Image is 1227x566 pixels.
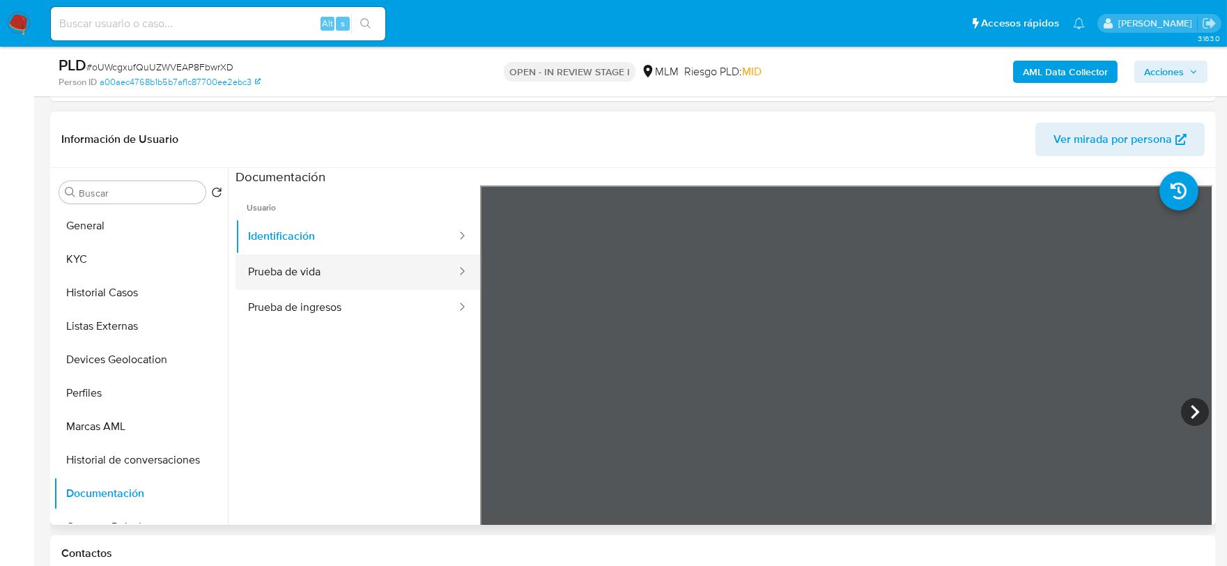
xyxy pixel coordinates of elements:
b: AML Data Collector [1023,61,1108,83]
button: KYC [54,243,228,276]
span: s [341,17,345,30]
b: Person ID [59,76,97,89]
button: Documentación [54,477,228,510]
h1: Contactos [61,546,1205,560]
button: Cruces y Relaciones [54,510,228,544]
span: Acciones [1144,61,1184,83]
span: MID [742,63,762,79]
h1: Información de Usuario [61,132,178,146]
button: Buscar [65,187,76,198]
button: Historial Casos [54,276,228,309]
button: search-icon [351,14,380,33]
button: Marcas AML [54,410,228,443]
span: Riesgo PLD: [684,64,762,79]
b: PLD [59,54,86,76]
button: Acciones [1134,61,1207,83]
div: MLM [641,64,679,79]
a: Notificaciones [1073,17,1085,29]
button: General [54,209,228,243]
button: Historial de conversaciones [54,443,228,477]
input: Buscar usuario o caso... [51,15,385,33]
a: a00aec4768b1b5b7af1c87700ee2ebc3 [100,76,261,89]
p: OPEN - IN REVIEW STAGE I [504,62,635,82]
button: Ver mirada por persona [1035,123,1205,156]
button: Listas Externas [54,309,228,343]
button: Perfiles [54,376,228,410]
span: Ver mirada por persona [1054,123,1172,156]
p: dalia.goicochea@mercadolibre.com.mx [1118,17,1197,30]
span: 3.163.0 [1198,33,1220,44]
span: Accesos rápidos [981,16,1059,31]
button: AML Data Collector [1013,61,1118,83]
button: Devices Geolocation [54,343,228,376]
button: Volver al orden por defecto [211,187,222,202]
a: Salir [1202,16,1217,31]
span: Alt [322,17,333,30]
span: # oUWcgxufQuUZWVEAP8FbwrXD [86,60,233,74]
input: Buscar [79,187,200,199]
